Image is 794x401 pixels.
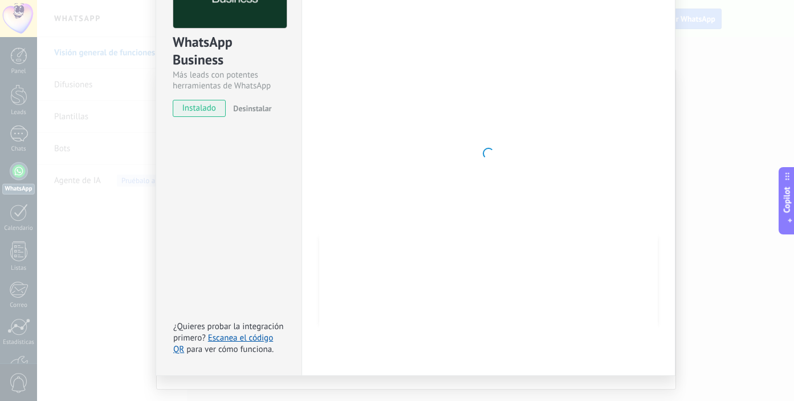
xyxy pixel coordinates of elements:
span: para ver cómo funciona. [186,344,274,355]
span: ¿Quieres probar la integración primero? [173,321,284,343]
a: Escanea el código QR [173,333,273,355]
div: Más leads con potentes herramientas de WhatsApp [173,70,285,91]
span: Copilot [781,187,793,213]
span: instalado [173,100,225,117]
button: Desinstalar [229,100,271,117]
span: Desinstalar [233,103,271,114]
div: WhatsApp Business [173,33,285,70]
